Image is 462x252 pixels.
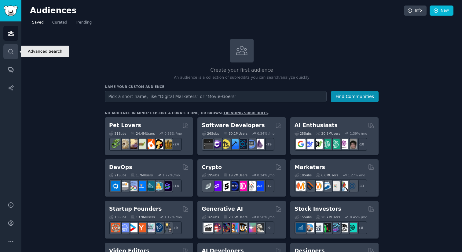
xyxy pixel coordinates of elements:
[4,6,18,16] img: GummySearch logo
[347,223,357,232] img: technicalanalysis
[262,179,274,192] div: + 12
[109,173,126,177] div: 21 Sub s
[204,223,213,232] img: aivideo
[105,91,327,102] input: Pick a short name, like "Digital Marketers" or "Movie-Goers"
[322,223,331,232] img: Trading
[109,122,141,129] h2: Pet Lovers
[295,164,325,171] h2: Marketers
[128,223,137,232] img: startup
[137,139,146,149] img: turtle
[295,173,312,177] div: 18 Sub s
[339,181,348,191] img: MarketingResearch
[202,215,219,219] div: 16 Sub s
[145,223,155,232] img: indiehackers
[105,66,379,74] h2: Create your first audience
[322,181,331,191] img: Emailmarketing
[169,179,182,192] div: + 14
[295,131,312,136] div: 25 Sub s
[169,138,182,151] div: + 24
[246,139,256,149] img: AskComputerScience
[109,164,132,171] h2: DevOps
[137,181,146,191] img: DevOpsLinks
[305,139,314,149] img: DeepSeek
[50,18,69,30] a: Curated
[246,223,256,232] img: starryai
[128,181,137,191] img: Docker_DevOps
[154,139,163,149] img: PetAdvice
[111,223,120,232] img: EntrepreneurRideAlong
[162,181,172,191] img: PlatformEngineers
[130,173,153,177] div: 1.7M Users
[154,223,163,232] img: Entrepreneurship
[223,173,248,177] div: 19.2M Users
[295,205,341,213] h2: Stock Investors
[162,223,172,232] img: growmybusiness
[296,181,306,191] img: content_marketing
[202,122,265,129] h2: Software Developers
[316,131,340,136] div: 20.8M Users
[354,179,367,192] div: + 11
[204,181,213,191] img: ethfinance
[238,139,247,149] img: reactnative
[111,181,120,191] img: azuredevops
[229,181,239,191] img: web3
[229,223,239,232] img: sdforall
[330,223,340,232] img: StocksAndTrading
[119,181,129,191] img: AWS_Certified_Experts
[262,221,274,234] div: + 9
[119,223,129,232] img: SaaS
[202,164,222,171] h2: Crypto
[163,173,180,177] div: 1.77 % /mo
[347,181,357,191] img: OnlineMarketing
[262,138,274,151] div: + 19
[154,181,163,191] img: aws_cdk
[296,139,306,149] img: GoogleGeminiAI
[331,91,379,102] button: Find Communities
[212,139,222,149] img: csharp
[246,181,256,191] img: CryptoNews
[354,138,367,151] div: + 18
[109,215,126,219] div: 16 Sub s
[347,139,357,149] img: ArtificalIntelligence
[109,205,162,213] h2: Startup Founders
[212,223,222,232] img: dalle2
[255,181,264,191] img: defi_
[145,139,155,149] img: cockatiel
[350,131,367,136] div: 1.39 % /mo
[164,215,182,219] div: 1.17 % /mo
[105,75,379,81] p: An audience is a collection of subreddits you can search/analyze quickly
[223,215,248,219] div: 20.5M Users
[76,20,92,25] span: Trending
[105,111,269,115] div: No audience in mind? Explore a curated one, or browse .
[330,139,340,149] img: chatgpt_prompts_
[137,223,146,232] img: ycombinator
[30,6,404,16] h2: Audiences
[330,181,340,191] img: googleads
[354,221,367,234] div: + 8
[130,215,155,219] div: 13.9M Users
[202,131,219,136] div: 26 Sub s
[313,139,323,149] img: AItoolsCatalog
[32,20,44,25] span: Saved
[322,139,331,149] img: chatgpt_promptDesign
[339,223,348,232] img: swingtrading
[202,205,243,213] h2: Generative AI
[257,215,275,219] div: 0.50 % /mo
[111,139,120,149] img: herpetology
[295,215,312,219] div: 15 Sub s
[223,131,248,136] div: 30.1M Users
[128,139,137,149] img: leopardgeckos
[202,173,219,177] div: 19 Sub s
[238,223,247,232] img: FluxAI
[30,18,46,30] a: Saved
[74,18,94,30] a: Trending
[223,111,268,115] a: trending subreddits
[221,139,230,149] img: learnjavascript
[105,85,379,89] h3: Name your custom audience
[255,139,264,149] img: elixir
[162,139,172,149] img: dogbreed
[316,173,338,177] div: 6.6M Users
[164,131,182,136] div: 0.56 % /mo
[229,139,239,149] img: iOSProgramming
[221,223,230,232] img: deepdream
